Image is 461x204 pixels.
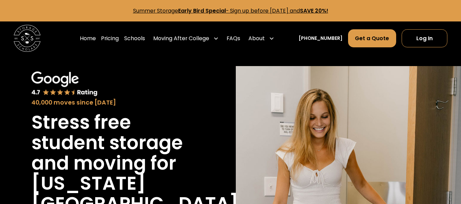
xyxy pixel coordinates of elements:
a: [PHONE_NUMBER] [299,35,343,42]
a: Schools [124,29,145,48]
a: Home [80,29,96,48]
img: Storage Scholars main logo [14,25,41,52]
a: Summer StorageEarly Bird Special- Sign up before [DATE] andSAVE 20%! [133,7,328,15]
a: FAQs [227,29,240,48]
div: About [248,34,265,43]
div: Moving After College [153,34,209,43]
div: About [246,29,277,48]
div: 40,000 moves since [DATE] [31,98,193,107]
h1: Stress free student storage and moving for [31,112,193,173]
img: Google 4.7 star rating [31,72,98,97]
strong: Early Bird Special [178,7,226,15]
div: Moving After College [150,29,221,48]
a: Pricing [101,29,119,48]
a: Get a Quote [348,29,397,47]
a: Log In [402,29,447,47]
strong: SAVE 20%! [300,7,328,15]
